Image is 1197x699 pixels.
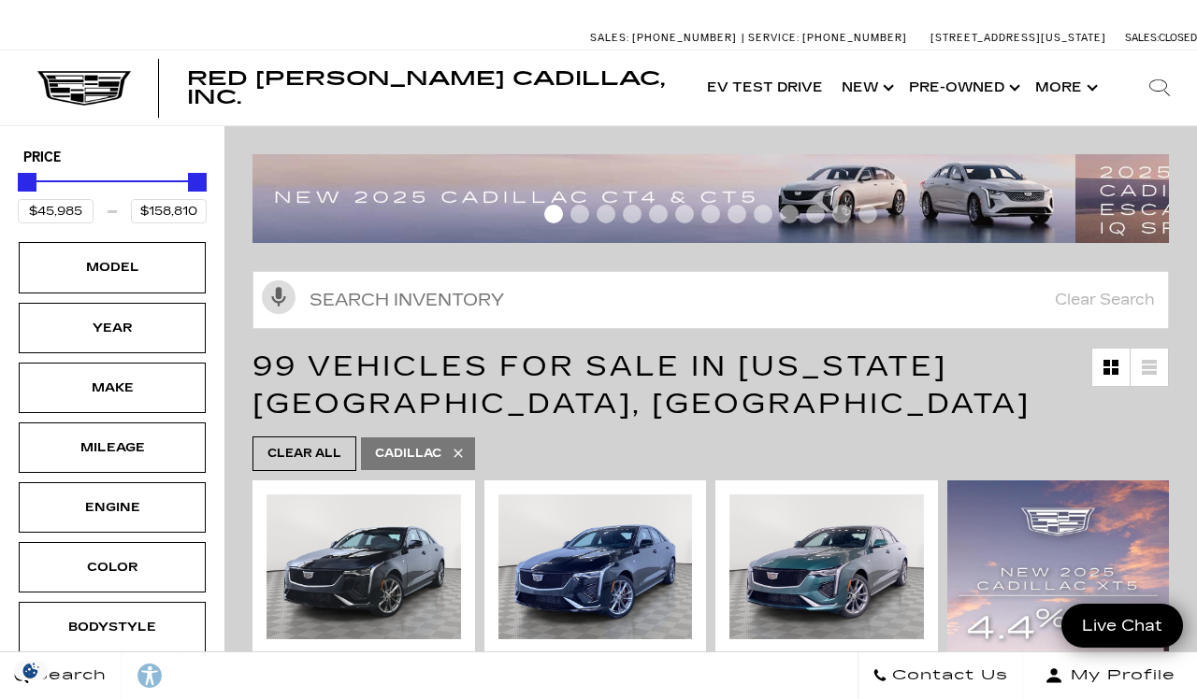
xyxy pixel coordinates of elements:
[65,257,159,278] div: Model
[701,205,720,223] span: Go to slide 7
[742,33,912,43] a: Service: [PHONE_NUMBER]
[23,150,201,166] h5: Price
[19,542,206,592] div: ColorColor
[19,242,206,292] div: ModelModel
[19,303,206,353] div: YearYear
[131,199,207,223] input: Maximum
[375,442,441,465] span: Cadillac
[748,32,800,44] span: Service:
[623,205,642,223] span: Go to slide 4
[498,494,693,640] img: 2024 Cadillac CT4 Sport
[780,205,799,223] span: Go to slide 10
[930,32,1106,44] a: [STREET_ADDRESS][US_STATE]
[19,363,206,413] div: MakeMake
[858,652,1023,699] a: Contact Us
[65,497,159,518] div: Engine
[1159,32,1197,44] span: Closed
[1026,50,1103,125] button: More
[570,205,589,223] span: Go to slide 2
[698,50,832,125] a: EV Test Drive
[18,199,94,223] input: Minimum
[544,205,563,223] span: Go to slide 1
[19,482,206,533] div: EngineEngine
[802,32,907,44] span: [PHONE_NUMBER]
[806,205,825,223] span: Go to slide 11
[18,166,207,223] div: Price
[65,557,159,578] div: Color
[18,173,36,192] div: Minimum Price
[267,494,461,640] img: 2024 Cadillac CT4 Sport
[267,442,341,465] span: Clear All
[649,205,668,223] span: Go to slide 5
[729,494,924,640] img: 2025 Cadillac CT4 Sport
[1063,663,1175,689] span: My Profile
[1073,615,1172,636] span: Live Chat
[262,280,296,314] svg: Click to toggle on voice search
[9,661,52,680] section: Click to Open Cookie Consent Modal
[754,205,772,223] span: Go to slide 9
[19,422,206,473] div: MileageMileage
[1023,652,1197,699] button: Open user profile menu
[597,205,615,223] span: Go to slide 3
[65,318,159,338] div: Year
[37,71,131,107] img: Cadillac Dark Logo with Cadillac White Text
[858,205,877,223] span: Go to slide 13
[590,32,629,44] span: Sales:
[19,602,206,652] div: BodystyleBodystyle
[65,378,159,398] div: Make
[632,32,737,44] span: [PHONE_NUMBER]
[187,69,679,107] a: Red [PERSON_NAME] Cadillac, Inc.
[65,617,159,637] div: Bodystyle
[252,271,1169,329] input: Search Inventory
[887,663,1008,689] span: Contact Us
[252,154,1075,242] img: 2507-july-ct-offer-09
[1061,604,1183,648] a: Live Chat
[9,661,52,680] img: Opt-Out Icon
[832,50,900,125] a: New
[728,205,746,223] span: Go to slide 8
[187,67,665,108] span: Red [PERSON_NAME] Cadillac, Inc.
[252,349,1031,421] span: 99 Vehicles for Sale in [US_STATE][GEOGRAPHIC_DATA], [GEOGRAPHIC_DATA]
[1125,32,1159,44] span: Sales:
[65,437,159,458] div: Mileage
[900,50,1026,125] a: Pre-Owned
[29,663,107,689] span: Search
[675,205,694,223] span: Go to slide 6
[188,173,207,192] div: Maximum Price
[832,205,851,223] span: Go to slide 12
[590,33,742,43] a: Sales: [PHONE_NUMBER]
